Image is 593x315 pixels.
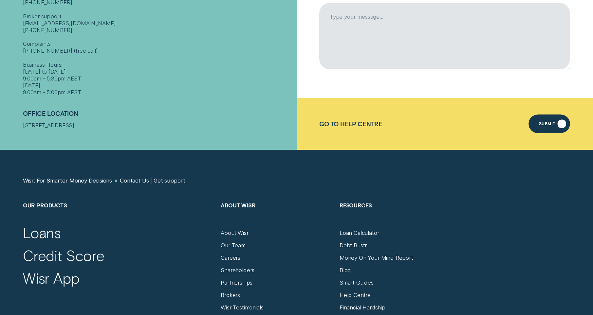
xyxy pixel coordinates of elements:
a: Shareholders [221,267,254,274]
a: Loan Calculator [340,230,379,236]
h2: Resources [340,201,452,230]
a: Debt Bustr [340,242,367,249]
a: Brokers [221,292,240,299]
a: Credit Score [23,247,104,265]
div: [STREET_ADDRESS] [23,122,293,129]
a: Wisr: For Smarter Money Decisions [23,177,112,184]
a: Blog [340,267,351,274]
button: Submit [528,114,570,133]
a: Our Team [221,242,246,249]
a: About Wisr [221,230,248,236]
h2: Our Products [23,201,214,230]
h2: About Wisr [221,201,333,230]
a: Smart Guides [340,279,374,286]
a: Wisr Testimonials [221,304,263,311]
a: Money On Your Mind Report [340,254,413,261]
h2: Office Location [23,110,293,122]
a: Partnerships [221,279,252,286]
a: Wisr App [23,269,80,287]
a: Go to Help Centre [319,120,382,128]
a: Careers [221,254,240,261]
a: Contact Us | Get support [120,177,185,184]
a: Financial Hardship [340,304,385,311]
a: Loans [23,224,61,242]
a: Help Centre [340,292,371,299]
